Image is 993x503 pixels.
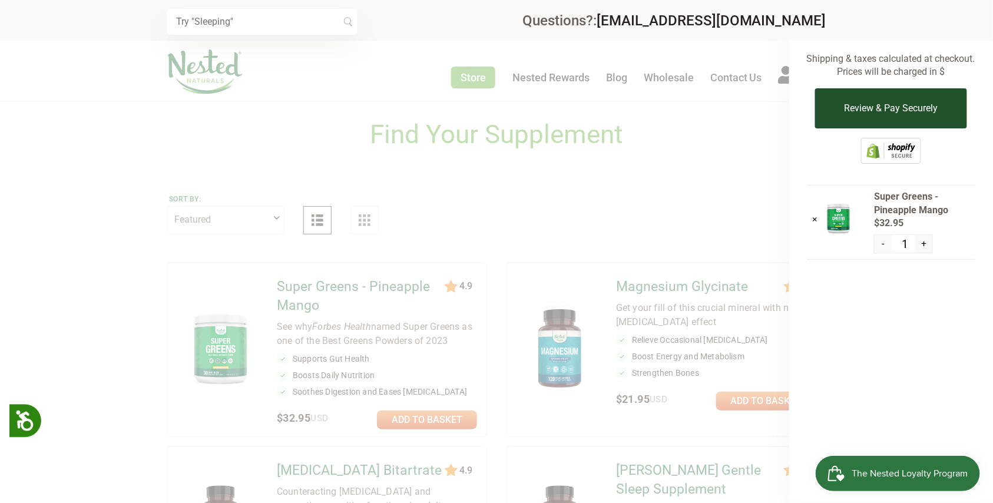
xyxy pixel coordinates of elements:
[896,28,931,41] span: $32.95
[597,12,826,29] a: [EMAIL_ADDRESS][DOMAIN_NAME]
[861,138,921,164] img: Shopify secure badge
[816,456,981,491] iframe: Button to open loyalty program pop-up
[522,14,826,28] div: Questions?:
[815,88,966,128] button: Review & Pay Securely
[874,190,975,217] span: Super Greens - Pineapple Mango
[813,214,818,225] a: ×
[861,155,921,166] a: This online store is secured by Shopify
[824,201,853,236] img: Super Greens - Pineapple Mango
[807,52,975,79] p: Shipping & taxes calculated at checkout. Prices will be charged in $
[874,217,975,230] span: $32.95
[167,9,358,35] input: Try "Sleeping"
[875,235,892,253] button: -
[915,235,932,253] button: +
